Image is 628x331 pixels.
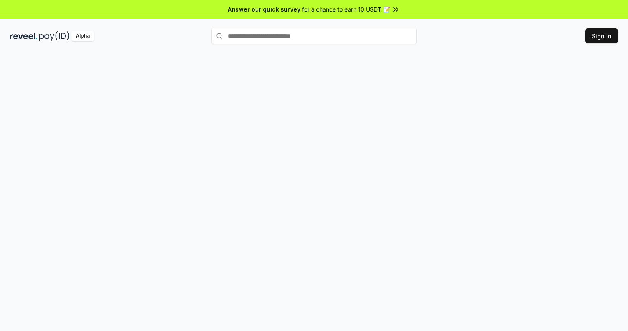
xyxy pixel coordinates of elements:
img: pay_id [39,31,70,41]
button: Sign In [585,28,618,43]
img: reveel_dark [10,31,37,41]
span: for a chance to earn 10 USDT 📝 [302,5,390,14]
span: Answer our quick survey [228,5,300,14]
div: Alpha [71,31,94,41]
